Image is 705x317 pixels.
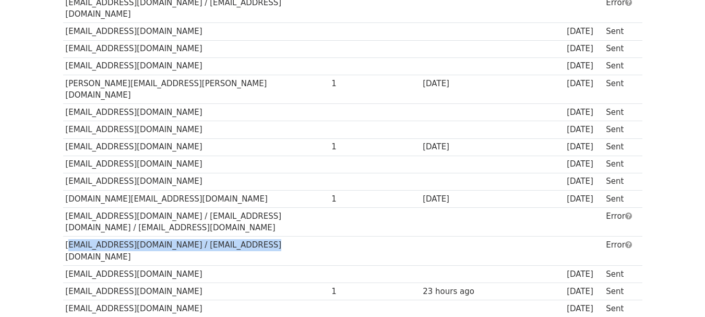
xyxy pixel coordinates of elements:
div: 1 [331,141,373,153]
td: Sent [603,156,637,173]
td: [EMAIL_ADDRESS][DOMAIN_NAME] [63,173,329,190]
td: [PERSON_NAME][EMAIL_ADDRESS][PERSON_NAME][DOMAIN_NAME] [63,75,329,104]
td: [EMAIL_ADDRESS][DOMAIN_NAME] [63,23,329,40]
div: [DATE] [567,193,601,205]
div: [DATE] [567,268,601,280]
div: 23 hours ago [423,286,491,298]
div: 1 [331,193,373,205]
td: [EMAIL_ADDRESS][DOMAIN_NAME] [63,121,329,138]
div: [DATE] [423,78,491,90]
td: [EMAIL_ADDRESS][DOMAIN_NAME] [63,57,329,75]
td: [EMAIL_ADDRESS][DOMAIN_NAME] [63,283,329,300]
td: Sent [603,138,637,156]
td: [EMAIL_ADDRESS][DOMAIN_NAME] / [EMAIL_ADDRESS][DOMAIN_NAME] [63,237,329,266]
div: [DATE] [423,193,491,205]
td: [EMAIL_ADDRESS][DOMAIN_NAME] [63,40,329,57]
td: [EMAIL_ADDRESS][DOMAIN_NAME] [63,104,329,121]
div: [DATE] [567,26,601,38]
div: [DATE] [567,43,601,55]
td: Sent [603,104,637,121]
td: Sent [603,40,637,57]
iframe: Chat Widget [653,267,705,317]
td: [EMAIL_ADDRESS][DOMAIN_NAME] [63,156,329,173]
div: 1 [331,286,373,298]
td: Sent [603,121,637,138]
div: [DATE] [567,286,601,298]
td: Error [603,237,637,266]
div: 1 [331,78,373,90]
td: [EMAIL_ADDRESS][DOMAIN_NAME] [63,138,329,156]
td: [EMAIL_ADDRESS][DOMAIN_NAME] [63,266,329,283]
td: Sent [603,173,637,190]
td: Sent [603,190,637,207]
td: Sent [603,266,637,283]
td: Sent [603,75,637,104]
div: [DATE] [567,303,601,315]
td: Sent [603,283,637,300]
td: Error [603,207,637,237]
div: [DATE] [567,141,601,153]
div: [DATE] [567,175,601,187]
td: [DOMAIN_NAME][EMAIL_ADDRESS][DOMAIN_NAME] [63,190,329,207]
div: [DATE] [567,60,601,72]
td: [EMAIL_ADDRESS][DOMAIN_NAME] / [EMAIL_ADDRESS][DOMAIN_NAME] / [EMAIL_ADDRESS][DOMAIN_NAME] [63,207,329,237]
td: Sent [603,57,637,75]
div: [DATE] [567,124,601,136]
div: [DATE] [423,141,491,153]
td: Sent [603,23,637,40]
div: [DATE] [567,78,601,90]
div: [DATE] [567,107,601,119]
div: [DATE] [567,158,601,170]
